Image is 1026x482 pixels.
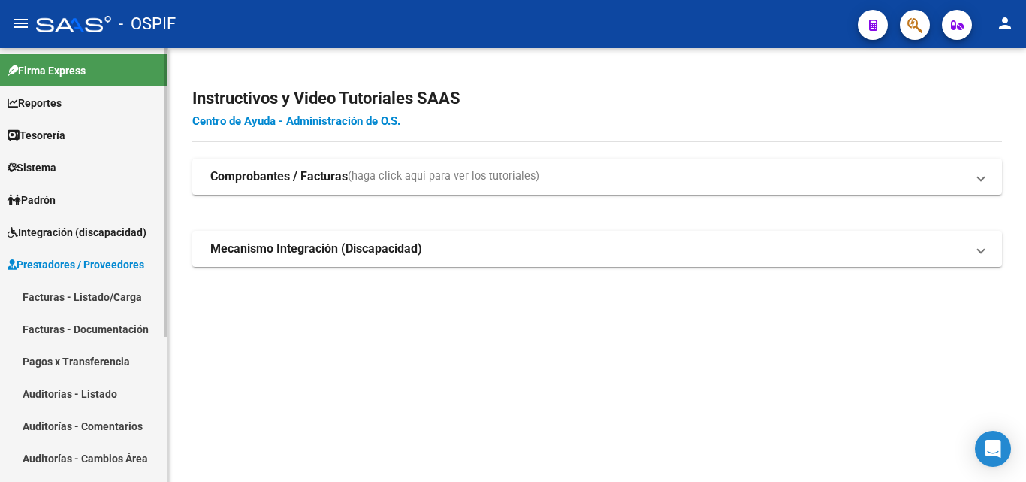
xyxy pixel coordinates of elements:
[210,168,348,185] strong: Comprobantes / Facturas
[8,256,144,273] span: Prestadores / Proveedores
[8,127,65,144] span: Tesorería
[12,14,30,32] mat-icon: menu
[192,84,1002,113] h2: Instructivos y Video Tutoriales SAAS
[975,431,1011,467] div: Open Intercom Messenger
[192,231,1002,267] mat-expansion-panel-header: Mecanismo Integración (Discapacidad)
[8,159,56,176] span: Sistema
[192,114,400,128] a: Centro de Ayuda - Administración de O.S.
[8,95,62,111] span: Reportes
[348,168,539,185] span: (haga click aquí para ver los tutoriales)
[8,224,146,241] span: Integración (discapacidad)
[192,159,1002,195] mat-expansion-panel-header: Comprobantes / Facturas(haga click aquí para ver los tutoriales)
[8,192,56,208] span: Padrón
[996,14,1014,32] mat-icon: person
[8,62,86,79] span: Firma Express
[119,8,176,41] span: - OSPIF
[210,241,422,257] strong: Mecanismo Integración (Discapacidad)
